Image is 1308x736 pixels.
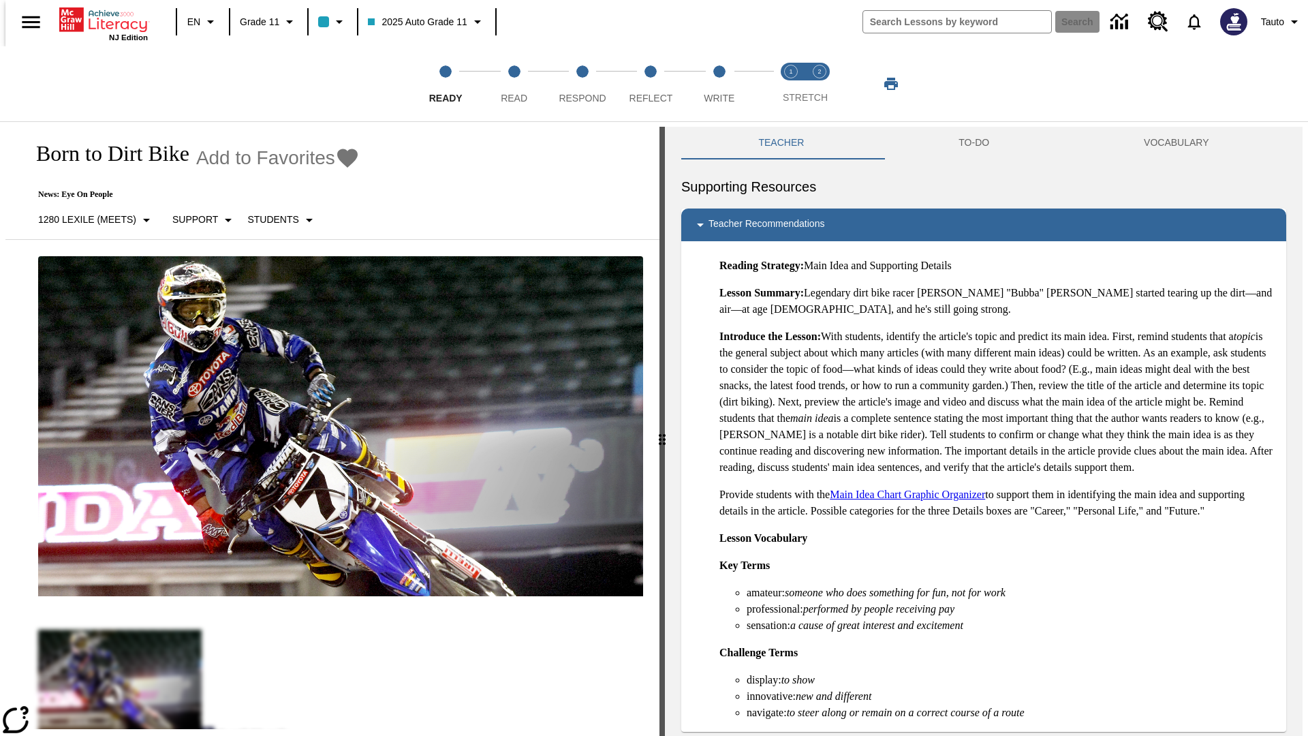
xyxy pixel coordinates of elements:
a: Main Idea Chart Graphic Organizer [830,489,985,500]
strong: Lesson Summary: [719,287,804,298]
li: navigate: [747,705,1275,721]
p: 1280 Lexile (Meets) [38,213,136,227]
p: Main Idea and Supporting Details [719,258,1275,274]
button: Print [869,72,913,96]
button: Select Lexile, 1280 Lexile (Meets) [33,208,160,232]
span: Respond [559,93,606,104]
button: Class: 2025 Auto Grade 11, Select your class [362,10,490,34]
img: Motocross racer James Stewart flies through the air on his dirt bike. [38,256,643,597]
li: display: [747,672,1275,688]
h6: Supporting Resources [681,176,1286,198]
span: STRETCH [783,92,828,103]
img: Avatar [1220,8,1247,35]
p: News: Eye On People [22,189,360,200]
a: Resource Center, Will open in new tab [1140,3,1177,40]
strong: Challenge Terms [719,647,798,658]
button: Reflect step 4 of 5 [611,46,690,121]
strong: Reading Strategy: [719,260,804,271]
span: 2025 Auto Grade 11 [368,15,467,29]
p: Legendary dirt bike racer [PERSON_NAME] "Bubba" [PERSON_NAME] started tearing up the dirt—and air... [719,285,1275,318]
button: VOCABULARY [1067,127,1286,159]
button: Teacher [681,127,882,159]
span: Reflect [629,93,673,104]
p: With students, identify the article's topic and predict its main idea. First, remind students tha... [719,328,1275,476]
strong: Key Terms [719,559,770,571]
div: reading [5,127,659,729]
text: 2 [817,68,821,75]
button: Stretch Respond step 2 of 2 [800,46,839,121]
strong: Lesson Vocabulary [719,532,807,544]
button: Add to Favorites - Born to Dirt Bike [196,146,360,170]
button: Open side menu [11,2,51,42]
h1: Born to Dirt Bike [22,141,189,166]
em: topic [1234,331,1256,342]
div: Press Enter or Spacebar and then press right and left arrow keys to move the slider [659,127,665,736]
text: 1 [789,68,792,75]
li: innovative: [747,688,1275,705]
span: Add to Favorites [196,147,335,169]
li: sensation: [747,617,1275,634]
button: Grade: Grade 11, Select a grade [234,10,303,34]
span: NJ Edition [109,33,148,42]
input: search field [863,11,1051,33]
em: a cause of great interest and excitement [790,619,963,631]
div: Teacher Recommendations [681,209,1286,241]
button: Read step 2 of 5 [474,46,553,121]
button: Ready step 1 of 5 [406,46,485,121]
button: Stretch Read step 1 of 2 [771,46,811,121]
em: to steer along or remain on a correct course of a route [787,707,1025,718]
p: Students [247,213,298,227]
button: Class color is light blue. Change class color [313,10,353,34]
p: Teacher Recommendations [708,217,824,233]
button: Write step 5 of 5 [680,46,759,121]
span: Tauto [1261,15,1284,29]
span: Write [704,93,734,104]
button: Profile/Settings [1256,10,1308,34]
div: Home [59,5,148,42]
a: Notifications [1177,4,1212,40]
strong: Introduce the Lesson: [719,331,821,342]
button: TO-DO [882,127,1067,159]
p: Support [172,213,218,227]
button: Select a new avatar [1212,4,1256,40]
span: EN [187,15,200,29]
button: Scaffolds, Support [167,208,242,232]
em: performed by people receiving pay [803,603,954,615]
button: Select Student [242,208,322,232]
button: Respond step 3 of 5 [543,46,622,121]
span: Ready [429,93,463,104]
p: Provide students with the to support them in identifying the main idea and supporting details in ... [719,487,1275,519]
em: new and different [796,690,871,702]
em: main idea [790,412,834,424]
div: Instructional Panel Tabs [681,127,1286,159]
a: Data Center [1102,3,1140,41]
li: amateur: [747,585,1275,601]
li: professional: [747,601,1275,617]
em: to show [781,674,815,686]
span: Read [501,93,527,104]
button: Language: EN, Select a language [181,10,225,34]
span: Grade 11 [240,15,279,29]
div: activity [665,127,1303,736]
em: someone who does something for fun, not for work [785,587,1006,598]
